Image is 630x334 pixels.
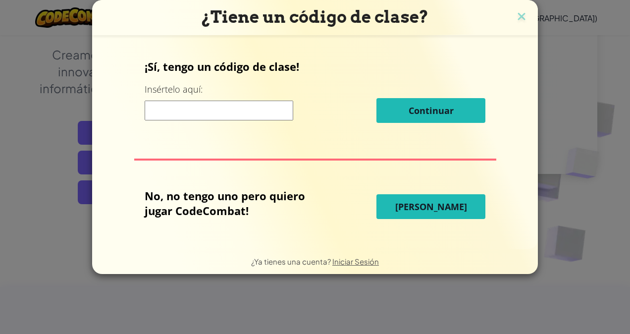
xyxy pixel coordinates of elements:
label: Insértelo aquí: [145,83,203,96]
span: Continuar [409,105,454,116]
p: No, no tengo uno pero quiero jugar CodeCombat! [145,188,327,218]
a: Iniciar Sesión [332,257,379,266]
span: [PERSON_NAME] [395,201,467,213]
span: ¿Ya tienes una cuenta? [251,257,332,266]
p: ¡Sí, tengo un código de clase! [145,59,485,74]
button: Continuar [376,98,485,123]
span: ¿Tiene un código de clase? [202,7,428,27]
img: Cerrar icono [515,10,528,25]
button: [PERSON_NAME] [376,194,485,219]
